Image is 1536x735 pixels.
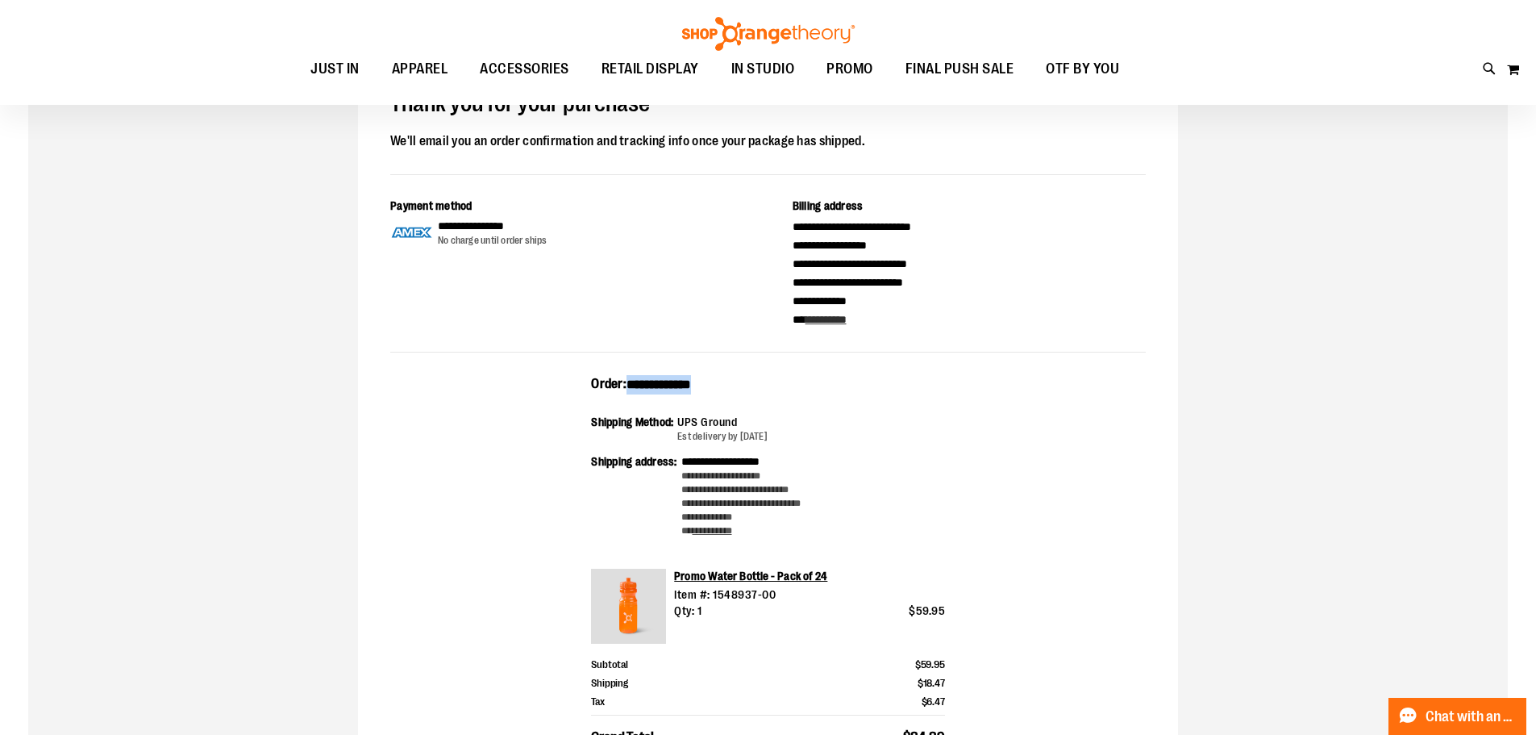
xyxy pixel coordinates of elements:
[810,51,889,88] a: PROMO
[390,198,744,218] div: Payment method
[601,51,699,87] span: RETAIL DISPLAY
[715,51,811,88] a: IN STUDIO
[591,692,605,711] span: Tax
[591,569,666,644] img: Promo Water Bottle - Pack of 24
[1426,709,1517,725] span: Chat with an Expert
[918,677,945,689] span: $18.47
[674,603,701,620] span: Qty: 1
[310,51,360,87] span: JUST IN
[591,453,681,539] div: Shipping address:
[390,218,434,248] img: Payment type icon
[680,17,857,51] img: Shop Orangetheory
[591,674,628,692] span: Shipping
[674,570,827,583] a: Promo Water Bottle - Pack of 24
[922,695,945,708] span: $6.47
[376,51,464,88] a: APPAREL
[826,51,873,87] span: PROMO
[677,414,768,430] div: UPS Ground
[392,51,448,87] span: APPAREL
[438,234,548,248] div: No charge until order ships
[889,51,1030,88] a: FINAL PUSH SALE
[905,51,1014,87] span: FINAL PUSH SALE
[390,131,1146,152] div: We'll email you an order confirmation and tracking info once your package has shipped.
[677,431,768,442] span: Est delivery by [DATE]
[731,51,795,87] span: IN STUDIO
[585,51,715,88] a: RETAIL DISPLAY
[294,51,376,88] a: JUST IN
[909,604,945,617] span: $59.95
[591,414,677,444] div: Shipping Method:
[793,198,1147,218] div: Billing address
[674,587,945,603] div: Item #: 1548937-00
[591,375,945,404] div: Order:
[464,51,585,88] a: ACCESSORIES
[1030,51,1135,88] a: OTF BY YOU
[1388,698,1527,735] button: Chat with an Expert
[390,92,1146,118] h1: Thank you for your purchase
[915,658,945,670] span: $59.95
[480,51,569,87] span: ACCESSORIES
[591,655,628,674] span: Subtotal
[1046,51,1119,87] span: OTF BY YOU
